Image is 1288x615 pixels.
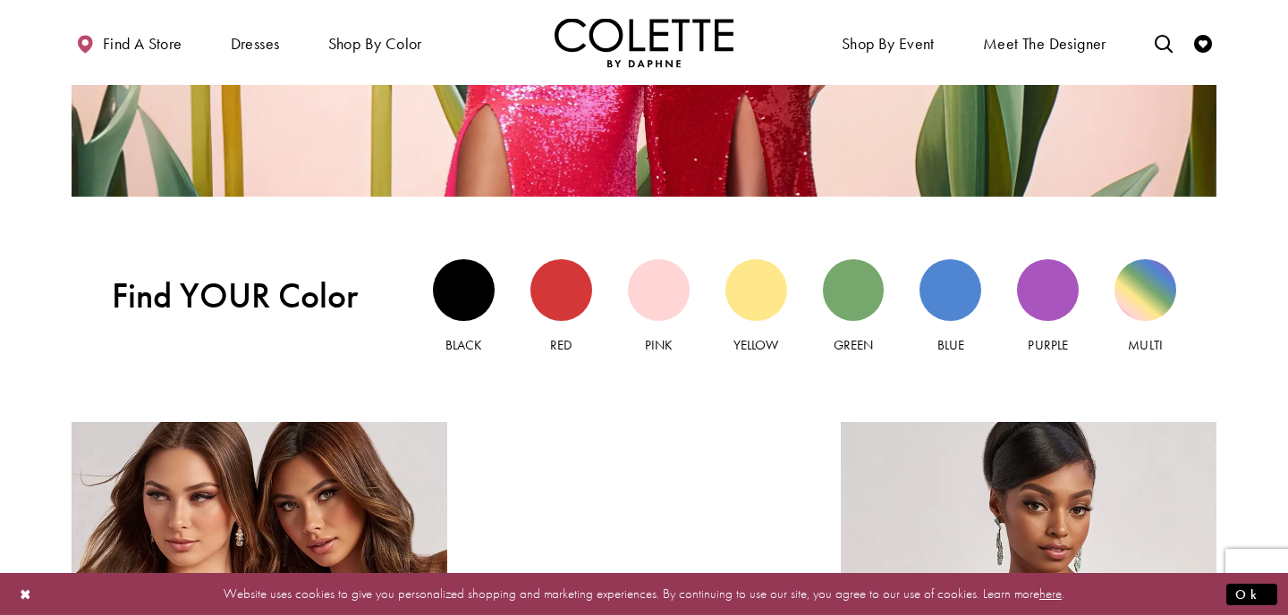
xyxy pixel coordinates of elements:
[1226,583,1277,605] button: Submit Dialog
[725,259,787,321] div: Yellow view
[72,18,186,67] a: Find a store
[834,336,873,354] span: Green
[103,35,182,53] span: Find a store
[842,35,935,53] span: Shop By Event
[1190,18,1216,67] a: Check Wishlist
[129,582,1159,606] p: Website uses cookies to give you personalized shopping and marketing experiences. By continuing t...
[919,259,981,355] a: Blue view Blue
[1150,18,1177,67] a: Toggle search
[1114,259,1176,321] div: Multi view
[226,18,284,67] span: Dresses
[550,336,572,354] span: Red
[328,35,422,53] span: Shop by color
[1028,336,1067,354] span: Purple
[11,578,41,610] button: Close Dialog
[628,259,690,321] div: Pink view
[324,18,427,67] span: Shop by color
[1114,259,1176,355] a: Multi view Multi
[112,275,393,316] span: Find YOUR Color
[555,18,733,67] img: Colette by Daphne
[645,336,673,354] span: Pink
[733,336,778,354] span: Yellow
[1039,585,1062,602] a: here
[1128,336,1162,354] span: Multi
[979,18,1111,67] a: Meet the designer
[231,35,280,53] span: Dresses
[919,259,981,321] div: Blue view
[983,35,1106,53] span: Meet the designer
[530,259,592,321] div: Red view
[433,259,495,321] div: Black view
[1017,259,1079,355] a: Purple view Purple
[628,259,690,355] a: Pink view Pink
[433,259,495,355] a: Black view Black
[445,336,482,354] span: Black
[823,259,885,355] a: Green view Green
[823,259,885,321] div: Green view
[1017,259,1079,321] div: Purple view
[555,18,733,67] a: Visit Home Page
[725,259,787,355] a: Yellow view Yellow
[937,336,964,354] span: Blue
[837,18,939,67] span: Shop By Event
[530,259,592,355] a: Red view Red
